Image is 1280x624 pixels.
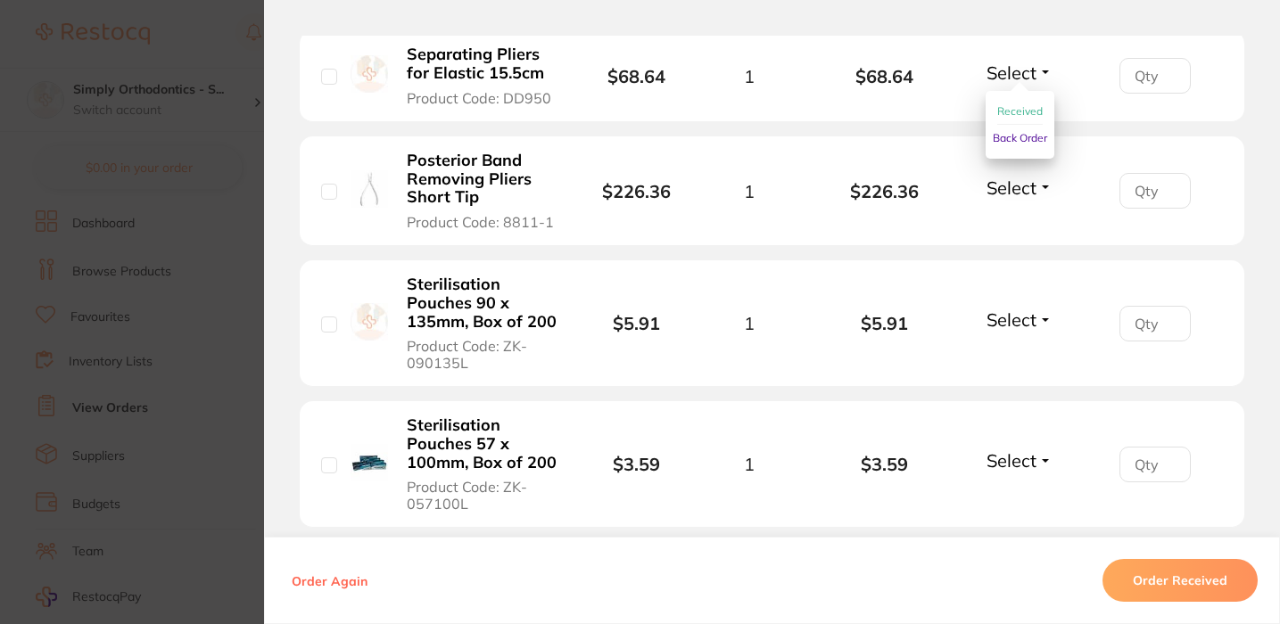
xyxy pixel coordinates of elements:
button: Separating Pliers for Elastic 15.5cm Product Code: DD950 [401,45,565,107]
img: Separating Pliers for Elastic 15.5cm [351,55,388,93]
button: Select [981,62,1058,84]
span: Product Code: ZK-090135L [407,338,559,371]
b: $5.91 [817,313,953,333]
span: Back Order [993,131,1047,144]
span: Product Code: 8811-1 [407,214,554,230]
span: Select [987,62,1036,84]
button: Sterilisation Pouches 57 x 100mm, Box of 200 Product Code: ZK-057100L [401,415,565,513]
b: Sterilisation Pouches 57 x 100mm, Box of 200 [407,416,559,472]
span: Product Code: DD950 [407,90,551,106]
b: $226.36 [817,181,953,201]
button: Sterilisation Pouches 90 x 135mm, Box of 200 Product Code: ZK-090135L [401,275,565,372]
button: Select [981,308,1058,331]
b: $3.59 [817,454,953,474]
span: 1 [744,313,755,333]
span: Received [997,104,1043,118]
button: Back Order [993,125,1047,152]
img: Sterilisation Pouches 57 x 100mm, Box of 200 [351,444,388,481]
span: Select [987,449,1036,472]
button: Select [981,177,1058,199]
b: $3.59 [613,453,660,475]
input: Qty [1119,173,1191,209]
input: Qty [1119,58,1191,94]
button: Select [981,449,1058,472]
span: Product Code: ZK-057100L [407,479,559,512]
b: Separating Pliers for Elastic 15.5cm [407,45,559,82]
span: 1 [744,66,755,86]
button: Order Received [1102,559,1258,602]
b: Sterilisation Pouches 90 x 135mm, Box of 200 [407,275,559,331]
button: Received [997,98,1043,126]
input: Qty [1119,447,1191,482]
button: Order Again [286,572,373,588]
img: Posterior Band Removing Pliers Short Tip [351,170,388,208]
span: 1 [744,181,755,201]
b: $5.91 [613,312,660,334]
button: Posterior Band Removing Pliers Short Tip Product Code: 8811-1 [401,151,565,231]
span: 1 [744,454,755,474]
b: Posterior Band Removing Pliers Short Tip [407,152,559,207]
span: Select [987,308,1036,331]
span: Select [987,177,1036,199]
input: Qty [1119,306,1191,341]
img: Sterilisation Pouches 90 x 135mm, Box of 200 [351,303,388,341]
b: $68.64 [607,65,665,87]
b: $68.64 [817,66,953,86]
b: $226.36 [602,180,671,202]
